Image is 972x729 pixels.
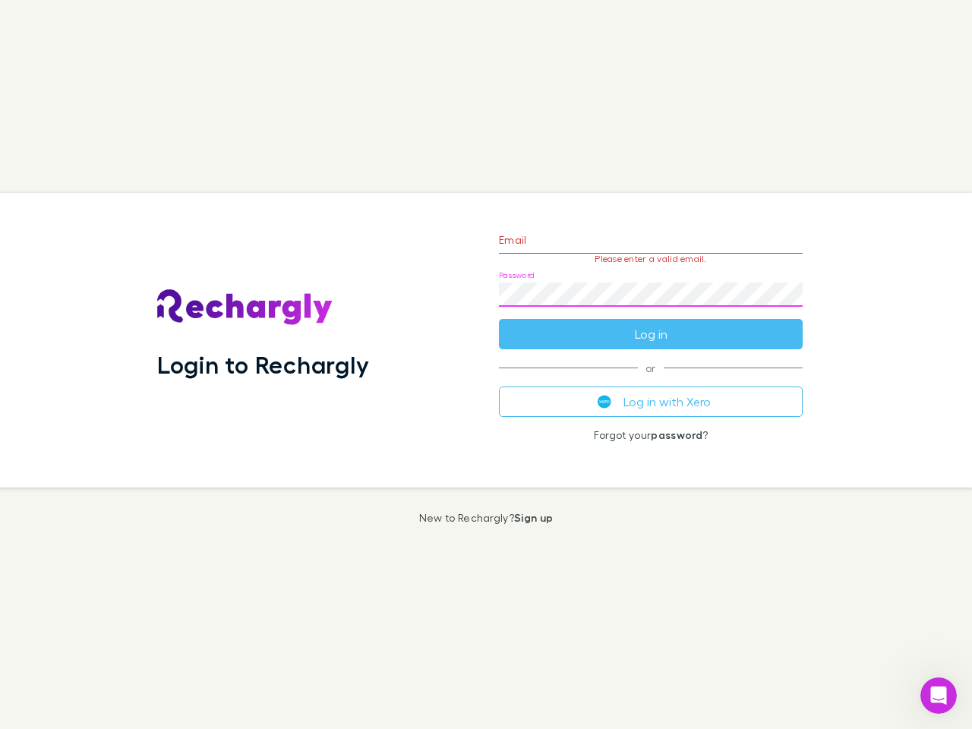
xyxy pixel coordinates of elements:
[598,395,611,409] img: Xero's logo
[499,270,535,281] label: Password
[157,289,333,326] img: Rechargly's Logo
[920,677,957,714] iframe: Intercom live chat
[499,254,803,264] p: Please enter a valid email.
[157,350,369,379] h1: Login to Rechargly
[651,428,702,441] a: password
[514,511,553,524] a: Sign up
[499,319,803,349] button: Log in
[499,429,803,441] p: Forgot your ?
[419,512,554,524] p: New to Rechargly?
[499,387,803,417] button: Log in with Xero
